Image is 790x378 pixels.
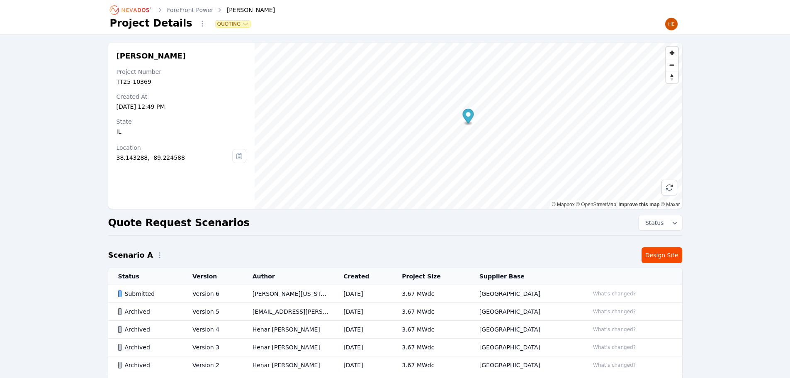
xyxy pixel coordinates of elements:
div: IL [117,127,247,136]
tr: ArchivedVersion 5[EMAIL_ADDRESS][PERSON_NAME][DOMAIN_NAME][DATE]3.67 MWdc[GEOGRAPHIC_DATA]What's ... [108,303,682,321]
img: Henar Luque [665,17,678,31]
button: What's changed? [589,307,639,316]
th: Project Size [392,268,469,285]
td: 3.67 MWdc [392,339,469,356]
a: ForeFront Power [167,6,214,14]
div: Map marker [463,109,474,126]
canvas: Map [255,43,682,209]
div: Archived [118,307,179,316]
div: Created At [117,93,247,101]
td: Version 6 [182,285,243,303]
tr: SubmittedVersion 6[PERSON_NAME][US_STATE][DATE]3.67 MWdc[GEOGRAPHIC_DATA]What's changed? [108,285,682,303]
td: Version 2 [182,356,243,374]
td: [GEOGRAPHIC_DATA] [469,356,579,374]
td: [DATE] [333,321,392,339]
div: Archived [118,343,179,351]
div: [PERSON_NAME] [215,6,275,14]
a: Improve this map [618,202,659,207]
tr: ArchivedVersion 3Henar [PERSON_NAME][DATE]3.67 MWdc[GEOGRAPHIC_DATA]What's changed? [108,339,682,356]
div: Location [117,144,233,152]
td: Henar [PERSON_NAME] [243,321,334,339]
th: Author [243,268,334,285]
button: What's changed? [589,289,639,298]
div: Archived [118,325,179,334]
button: Quoting [216,21,251,27]
td: Version 5 [182,303,243,321]
td: [GEOGRAPHIC_DATA] [469,339,579,356]
div: State [117,117,247,126]
td: [GEOGRAPHIC_DATA] [469,321,579,339]
div: TT25-10369 [117,78,247,86]
div: Project Number [117,68,247,76]
button: What's changed? [589,343,639,352]
tr: ArchivedVersion 2Henar [PERSON_NAME][DATE]3.67 MWdc[GEOGRAPHIC_DATA]What's changed? [108,356,682,374]
button: Zoom in [666,47,678,59]
h1: Project Details [110,17,192,30]
td: [GEOGRAPHIC_DATA] [469,285,579,303]
td: Henar [PERSON_NAME] [243,339,334,356]
td: Henar [PERSON_NAME] [243,356,334,374]
td: [DATE] [333,356,392,374]
th: Created [333,268,392,285]
a: Design Site [642,247,682,263]
h2: Scenario A [108,249,153,261]
div: Archived [118,361,179,369]
th: Supplier Base [469,268,579,285]
nav: Breadcrumb [110,3,275,17]
h2: Quote Request Scenarios [108,216,250,229]
td: [DATE] [333,339,392,356]
td: 3.67 MWdc [392,303,469,321]
a: Maxar [661,202,680,207]
tr: ArchivedVersion 4Henar [PERSON_NAME][DATE]3.67 MWdc[GEOGRAPHIC_DATA]What's changed? [108,321,682,339]
td: 3.67 MWdc [392,321,469,339]
button: Status [639,215,682,230]
td: 3.67 MWdc [392,356,469,374]
th: Version [182,268,243,285]
div: 38.143288, -89.224588 [117,154,233,162]
div: Submitted [118,290,179,298]
a: Mapbox [552,202,575,207]
td: Version 4 [182,321,243,339]
td: Version 3 [182,339,243,356]
td: [DATE] [333,303,392,321]
td: [GEOGRAPHIC_DATA] [469,303,579,321]
td: 3.67 MWdc [392,285,469,303]
th: Status [108,268,183,285]
td: [PERSON_NAME][US_STATE] [243,285,334,303]
span: Status [642,219,664,227]
a: OpenStreetMap [576,202,616,207]
button: What's changed? [589,325,639,334]
button: What's changed? [589,361,639,370]
button: Reset bearing to north [666,71,678,83]
div: [DATE] 12:49 PM [117,102,247,111]
td: [EMAIL_ADDRESS][PERSON_NAME][DOMAIN_NAME] [243,303,334,321]
button: Zoom out [666,59,678,71]
h2: [PERSON_NAME] [117,51,247,61]
td: [DATE] [333,285,392,303]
